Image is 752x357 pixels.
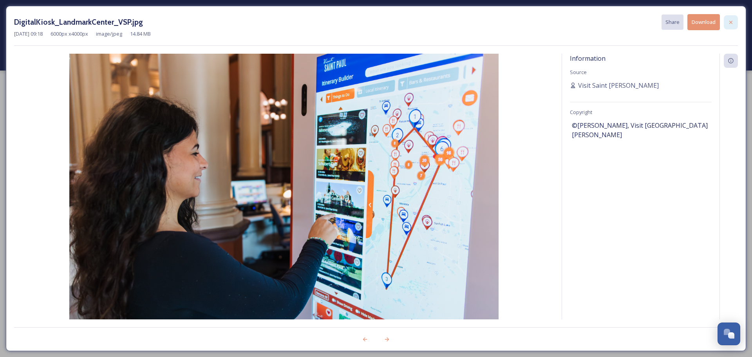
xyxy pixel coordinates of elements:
span: ©[PERSON_NAME], Visit [GEOGRAPHIC_DATA][PERSON_NAME] [572,121,710,140]
span: 14.84 MB [130,30,151,38]
button: Share [662,14,683,30]
button: Download [687,14,720,30]
span: Information [570,54,606,63]
span: Source [570,69,587,76]
button: Open Chat [718,323,740,345]
h3: DigitalKiosk_LandmarkCenter_VSP.jpg [14,16,143,28]
span: image/jpeg [96,30,122,38]
span: [DATE] 09:18 [14,30,43,38]
span: 6000 px x 4000 px [51,30,88,38]
span: Copyright [570,109,592,116]
img: DigitalKiosk_LandmarkCenter_VSP.jpg [14,54,554,340]
span: Visit Saint [PERSON_NAME] [578,81,659,90]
